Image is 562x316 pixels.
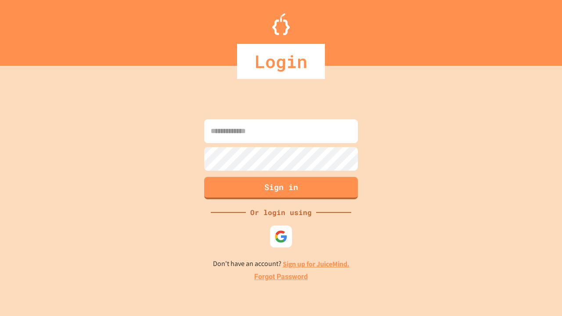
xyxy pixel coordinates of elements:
[272,13,290,35] img: Logo.svg
[237,44,325,79] div: Login
[246,207,316,218] div: Or login using
[254,272,308,282] a: Forgot Password
[204,177,358,199] button: Sign in
[213,259,349,269] p: Don't have an account?
[274,230,288,243] img: google-icon.svg
[283,259,349,269] a: Sign up for JuiceMind.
